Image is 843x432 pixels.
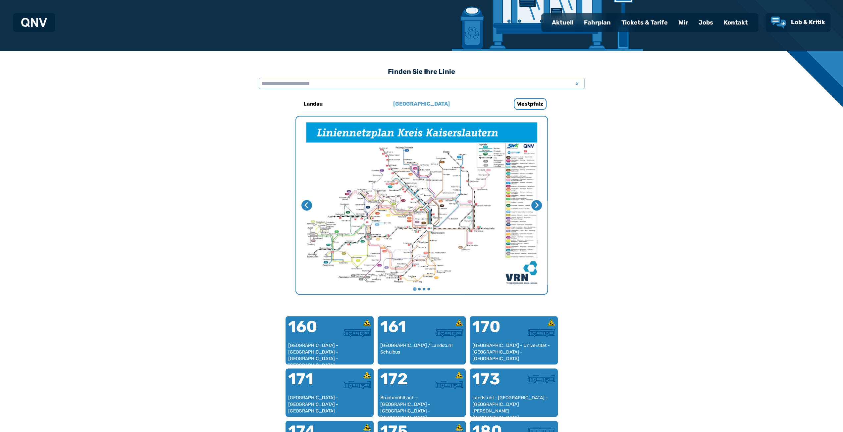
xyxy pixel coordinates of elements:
div: [GEOGRAPHIC_DATA] / Landstuhl Schulbus [380,342,463,362]
h6: [GEOGRAPHIC_DATA] [391,99,452,109]
img: Überlandbus [436,329,463,337]
img: QNV Logo [21,18,47,27]
div: 173 [472,371,514,395]
img: Überlandbus [343,329,371,337]
li: 1 von 4 [296,117,547,294]
a: Westpfalz [486,96,574,112]
div: My Favorite Images [296,117,547,294]
a: Tickets & Tarife [616,14,673,31]
button: Nächste Seite [531,200,542,211]
a: [GEOGRAPHIC_DATA] [378,96,466,112]
a: Landau [269,96,357,112]
img: Überlandbus [343,381,371,389]
div: Bruchmühlbach - [GEOGRAPHIC_DATA] - [GEOGRAPHIC_DATA] - [GEOGRAPHIC_DATA] - [GEOGRAPHIC_DATA] [380,395,463,414]
div: Landstuhl - [GEOGRAPHIC_DATA] - [GEOGRAPHIC_DATA][PERSON_NAME][GEOGRAPHIC_DATA] [472,395,555,414]
a: Kontakt [718,14,753,31]
a: Wir [673,14,693,31]
div: 170 [472,319,514,343]
ul: Wählen Sie eine Seite zum Anzeigen [296,287,547,291]
a: Jobs [693,14,718,31]
h6: Westpfalz [514,98,547,110]
span: x [573,79,582,87]
div: [GEOGRAPHIC_DATA] - Universität - [GEOGRAPHIC_DATA] - [GEOGRAPHIC_DATA] [472,342,555,362]
span: Lob & Kritik [791,19,825,26]
h3: Finden Sie Ihre Linie [259,64,585,79]
div: [GEOGRAPHIC_DATA] – [GEOGRAPHIC_DATA] – [GEOGRAPHIC_DATA] – [GEOGRAPHIC_DATA] – [GEOGRAPHIC_DATA]... [288,342,371,362]
div: 172 [380,371,422,395]
div: 160 [288,319,330,343]
a: Fahrplan [579,14,616,31]
a: Lob & Kritik [771,17,825,28]
img: Netzpläne Westpfalz Seite 1 von 4 [296,117,547,294]
a: QNV Logo [21,16,47,29]
div: 161 [380,319,422,343]
img: Überlandbus [528,375,555,383]
button: Gehe zu Seite 4 [427,288,430,290]
button: Gehe zu Seite 2 [418,288,421,290]
h6: Landau [301,99,325,109]
img: Überlandbus [528,329,555,337]
button: Letzte Seite [301,200,312,211]
div: 171 [288,371,330,395]
div: [GEOGRAPHIC_DATA] - [GEOGRAPHIC_DATA] - [GEOGRAPHIC_DATA] [288,395,371,414]
button: Gehe zu Seite 1 [413,287,416,291]
button: Gehe zu Seite 3 [423,288,425,290]
a: Aktuell [547,14,579,31]
img: Überlandbus [436,381,463,389]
